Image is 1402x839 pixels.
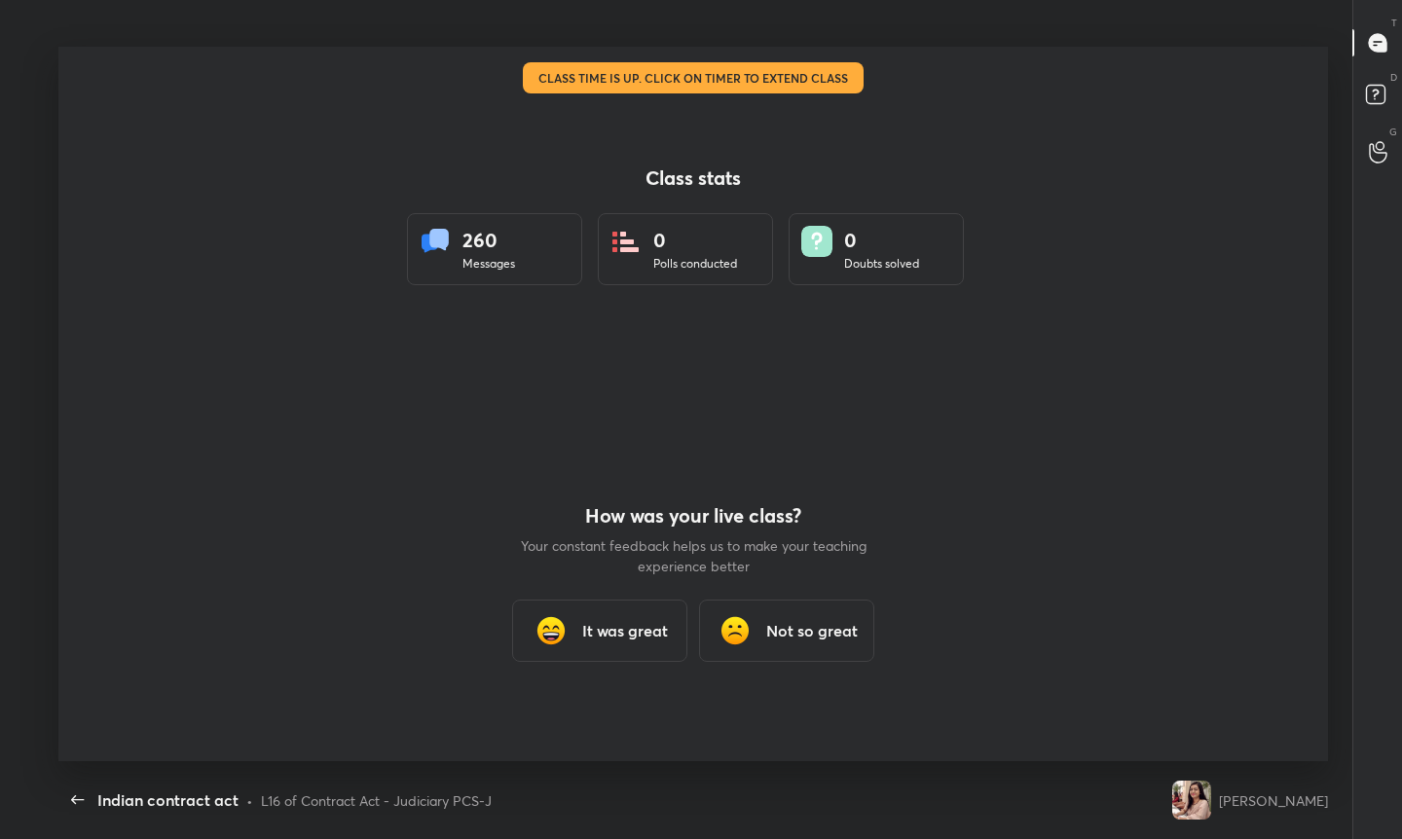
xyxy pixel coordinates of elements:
div: 0 [844,226,919,255]
div: L16 of Contract Act - Judiciary PCS-J [261,790,492,811]
div: Polls conducted [653,255,737,273]
p: D [1390,70,1397,85]
img: statsPoll.b571884d.svg [610,226,642,257]
h3: It was great [582,619,668,642]
div: 0 [653,226,737,255]
h3: Not so great [766,619,858,642]
div: Indian contract act [97,788,239,812]
p: G [1389,125,1397,139]
h4: Class stats [407,166,979,190]
p: Your constant feedback helps us to make your teaching experience better [518,535,868,576]
img: doubts.8a449be9.svg [801,226,832,257]
div: [PERSON_NAME] [1219,790,1328,811]
img: frowning_face_cmp.gif [716,611,755,650]
h4: How was your live class? [518,504,868,528]
div: Doubts solved [844,255,919,273]
img: da1c443a61e24e79a4c4f6a357a16d9f.jpg [1172,781,1211,820]
div: 260 [462,226,515,255]
p: T [1391,16,1397,30]
div: • [246,790,253,811]
img: grinning_face_with_smiling_eyes_cmp.gif [532,611,571,650]
img: statsMessages.856aad98.svg [420,226,451,257]
div: Messages [462,255,515,273]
